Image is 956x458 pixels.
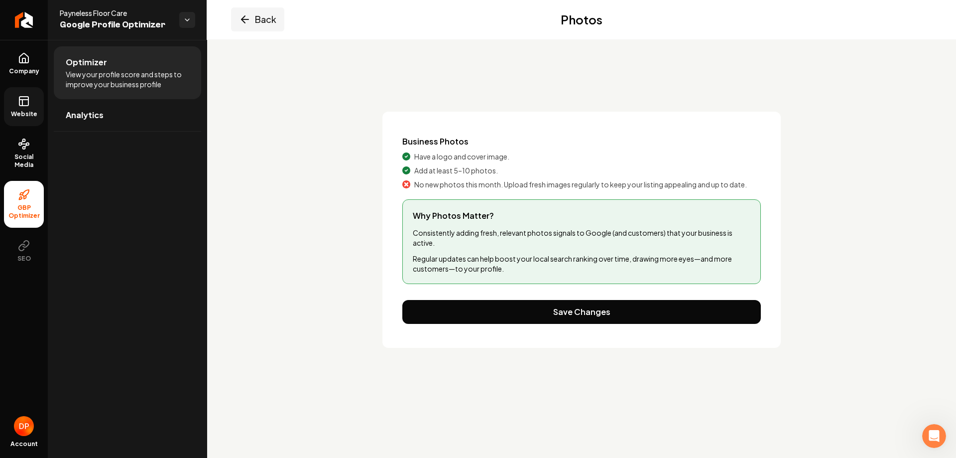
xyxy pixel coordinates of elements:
[5,67,43,75] span: Company
[14,416,34,436] button: Open user button
[413,254,750,274] p: Regular updates can help boost your local search ranking over time, drawing more eyes—and more cu...
[561,11,602,27] h2: Photos
[13,255,35,263] span: SEO
[922,424,946,448] iframe: Intercom live chat
[4,130,44,177] a: Social Media
[414,179,747,189] span: No new photos this month. Upload fresh images regularly to keep your listing appealing and up to ...
[4,87,44,126] a: Website
[10,440,38,448] span: Account
[7,110,41,118] span: Website
[413,228,750,248] p: Consistently adding fresh, relevant photos signals to Google (and customers) that your business i...
[402,136,761,148] span: Business Photos
[4,204,44,220] span: GBP Optimizer
[4,44,44,83] a: Company
[14,416,34,436] img: Doug Payne
[66,56,107,68] span: Optimizer
[231,7,284,31] button: Back
[66,69,189,89] span: View your profile score and steps to improve your business profile
[4,232,44,271] button: SEO
[15,12,33,28] img: Rebolt Logo
[66,109,104,121] span: Analytics
[414,152,509,161] span: Have a logo and cover image.
[4,153,44,169] span: Social Media
[60,18,171,32] span: Google Profile Optimizer
[60,8,171,18] span: Payneless Floor Care
[402,300,761,324] button: Save Changes
[54,99,201,131] a: Analytics
[414,165,498,175] span: Add at least 5–10 photos.
[413,210,750,222] span: Why Photos Matter?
